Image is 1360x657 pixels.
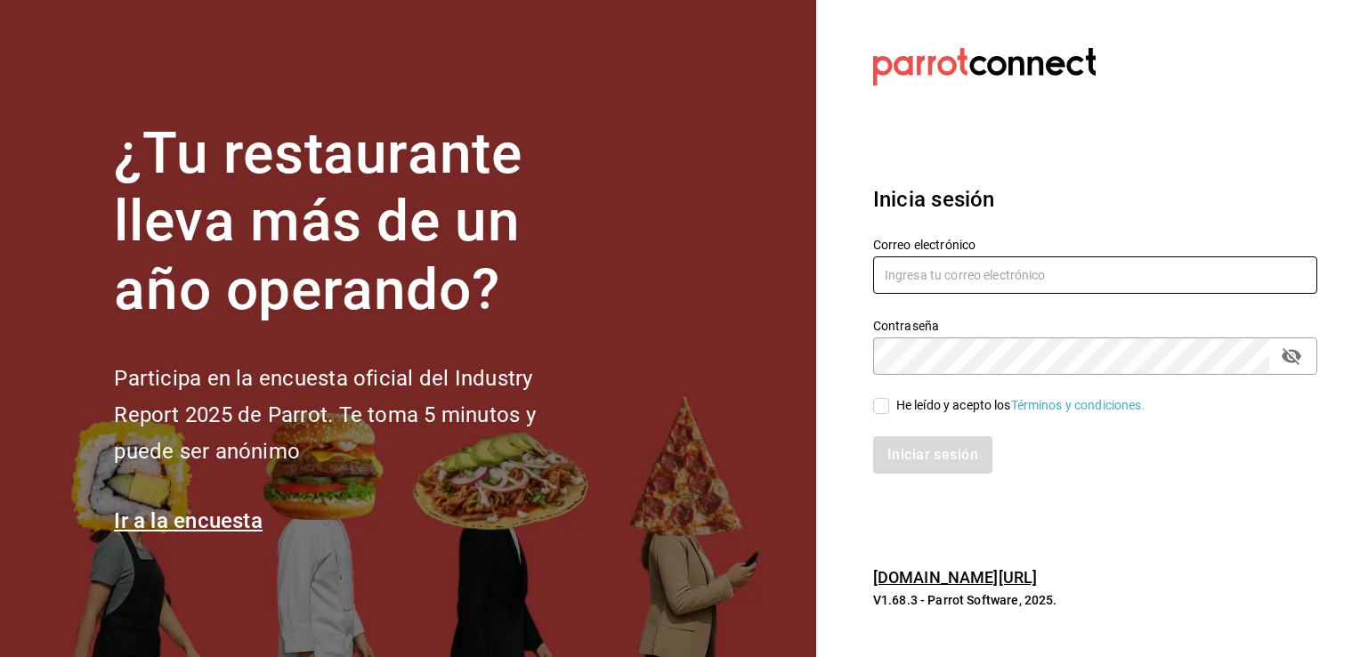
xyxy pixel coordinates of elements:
[114,508,263,533] a: Ir a la encuesta
[873,238,1317,250] label: Correo electrónico
[873,256,1317,294] input: Ingresa tu correo electrónico
[873,183,1317,215] h3: Inicia sesión
[114,361,595,469] h2: Participa en la encuesta oficial del Industry Report 2025 de Parrot. Te toma 5 minutos y puede se...
[873,319,1317,331] label: Contraseña
[873,591,1317,609] p: V1.68.3 - Parrot Software, 2025.
[114,120,595,325] h1: ¿Tu restaurante lleva más de un año operando?
[896,396,1145,415] div: He leído y acepto los
[873,568,1037,587] a: [DOMAIN_NAME][URL]
[1276,341,1307,371] button: passwordField
[1011,398,1145,412] a: Términos y condiciones.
